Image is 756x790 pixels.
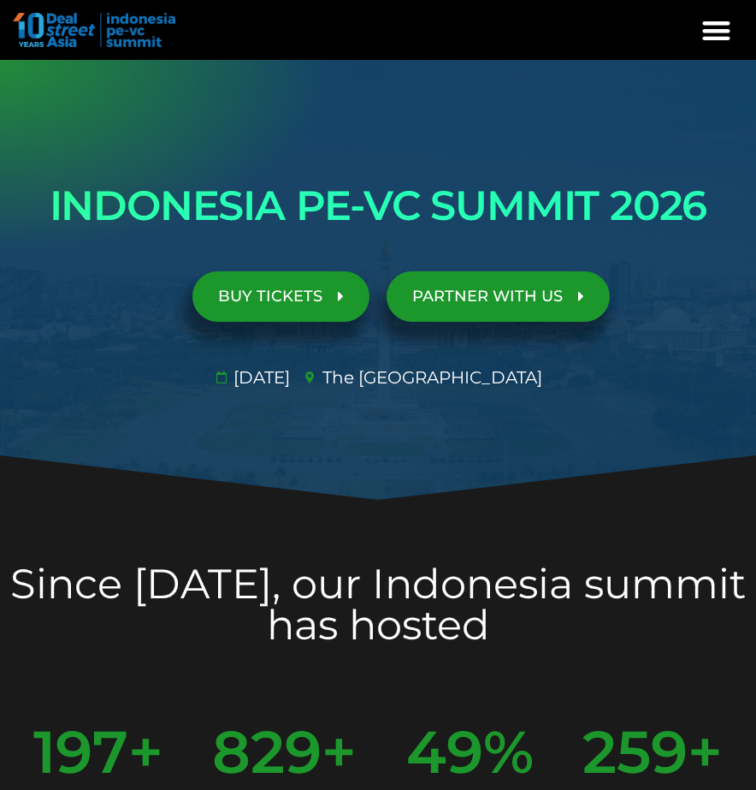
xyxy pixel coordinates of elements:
span: + [688,722,723,781]
span: + [128,722,163,781]
span: PARTNER WITH US [412,288,563,305]
span: 49 [406,722,483,781]
a: BUY TICKETS [192,271,369,322]
span: BUY TICKETS [218,288,322,305]
a: PARTNER WITH US [387,271,610,322]
div: Menu Toggle [694,8,740,53]
span: % [483,722,534,781]
span: [DATE]​ [229,365,290,390]
h2: Since [DATE], our Indonesia summit has hosted [9,563,747,645]
span: 197 [33,722,128,781]
h1: INDONESIA PE-VC SUMMIT 2026 [9,171,747,241]
span: 259 [582,722,688,781]
span: + [322,722,357,781]
span: 829 [212,722,322,781]
span: The [GEOGRAPHIC_DATA]​ [318,365,542,390]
